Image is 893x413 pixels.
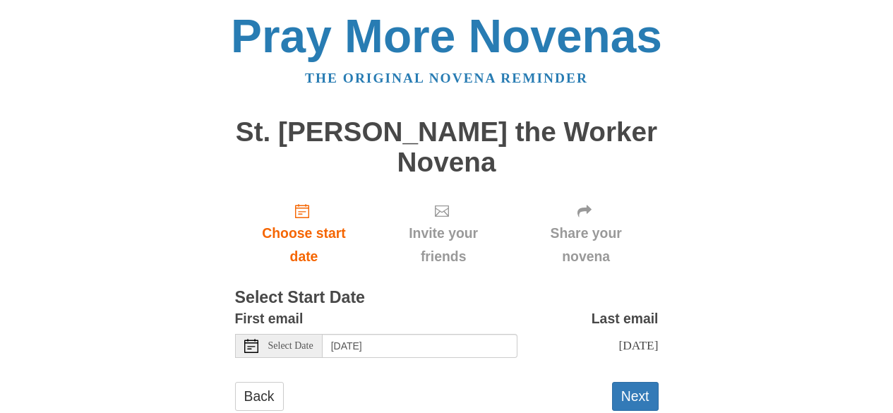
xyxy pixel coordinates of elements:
span: Choose start date [249,222,359,268]
div: Click "Next" to confirm your start date first. [514,191,659,275]
a: Back [235,382,284,411]
h1: St. [PERSON_NAME] the Worker Novena [235,117,659,177]
span: Invite your friends [387,222,499,268]
a: Pray More Novenas [231,10,662,62]
label: First email [235,307,304,330]
button: Next [612,382,659,411]
div: Click "Next" to confirm your start date first. [373,191,513,275]
h3: Select Start Date [235,289,659,307]
span: [DATE] [618,338,658,352]
a: Choose start date [235,191,373,275]
span: Select Date [268,341,313,351]
label: Last email [592,307,659,330]
a: The original novena reminder [305,71,588,85]
span: Share your novena [528,222,645,268]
